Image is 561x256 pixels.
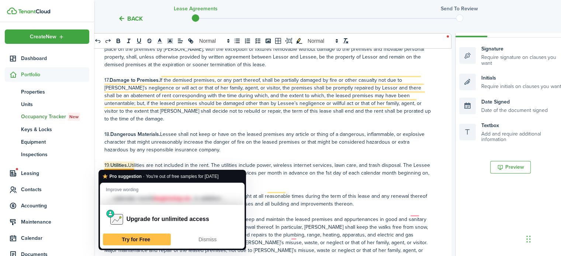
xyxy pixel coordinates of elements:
span: Calendar [21,234,89,242]
span: Portfolio [21,71,89,78]
button: toggleMarkYellow: markYellow [294,36,304,45]
p: 16. Lessee shall make no alterations to the buildings on the premises or construct any building o... [104,30,431,69]
p: 19. Utilities are not included in the rent. The utilities include power, wireless internet servic... [104,161,431,185]
span: Leasing [21,169,89,177]
button: Open menu [5,29,89,44]
span: New [69,113,79,120]
a: Properties [5,85,89,98]
span: Properties [21,88,89,96]
button: list: ordered [242,36,253,45]
span: Inspections [21,151,89,158]
button: redo: redo [103,36,113,45]
span: Occupancy Tracker [21,113,89,121]
button: italic [124,36,134,45]
a: Equipment [5,136,89,148]
strong: Damage to Premises. [110,76,160,84]
a: Inspections [5,148,89,161]
p: 17. If the demised premises, or any part thereof, shall be partially damaged by fire or other cas... [104,76,431,123]
span: Maintenance [21,218,89,226]
button: undo: undo [93,36,103,45]
span: Dashboard [21,55,89,62]
button: list: check [253,36,263,45]
div: Drag [526,228,531,250]
button: strike [144,36,155,45]
strong: Utilities. [110,161,128,169]
span: Keys & Locks [21,126,89,133]
span: Contacts [21,186,89,193]
p: 18. Lessee shall not keep or have on the leased premises any article or thing of a dangerous, inf... [104,130,431,154]
button: table-better [273,36,284,45]
button: underline [134,36,144,45]
p: 20. Lessor and his agents shall have the right at all reasonable times during the term of this le... [104,192,431,208]
button: clean [340,36,351,45]
img: TenantCloud [7,7,17,14]
span: Units [21,101,89,108]
button: pageBreak [284,36,294,45]
div: Chat Widget [524,221,561,256]
span: Create New [30,34,56,39]
img: TenantCloud [18,9,50,14]
button: Preview [490,161,531,173]
h3: Send to review [441,5,478,13]
a: Occupancy TrackerNew [5,111,89,123]
button: image [263,36,273,45]
a: Dashboard [5,51,89,66]
a: Units [5,98,89,111]
button: Back [118,15,143,22]
strong: Dangerous Materials. [110,130,160,138]
button: list: bullet [232,36,242,45]
button: bold [113,36,124,45]
span: Accounting [21,202,89,210]
button: link [186,36,196,45]
span: Equipment [21,138,89,146]
a: Keys & Locks [5,123,89,136]
iframe: To enrich screen reader interactions, please activate Accessibility in Grammarly extension settings [524,221,561,256]
h3: Lease Agreements [174,5,218,13]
